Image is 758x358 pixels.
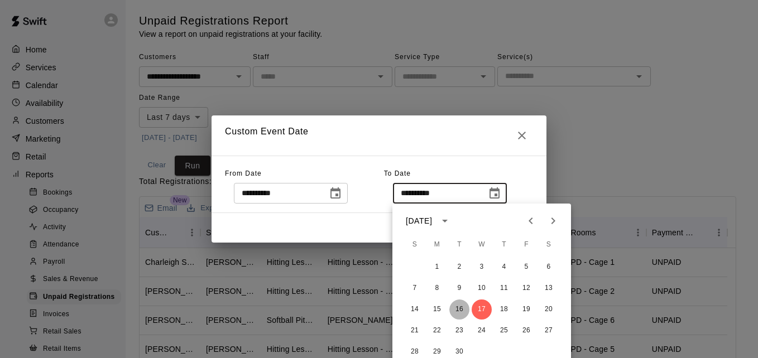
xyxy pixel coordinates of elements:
[472,257,492,277] button: 3
[483,182,506,205] button: Choose date, selected date is Sep 17, 2025
[494,257,514,277] button: 4
[539,257,559,277] button: 6
[520,210,542,232] button: Previous month
[539,234,559,256] span: Saturday
[405,299,425,320] button: 14
[427,257,447,277] button: 1
[516,299,536,320] button: 19
[516,321,536,341] button: 26
[405,321,425,341] button: 21
[324,182,347,205] button: Choose date, selected date is Jul 1, 2025
[472,299,492,320] button: 17
[472,321,492,341] button: 24
[494,234,514,256] span: Thursday
[472,278,492,298] button: 10
[449,257,469,277] button: 2
[494,299,514,320] button: 18
[539,278,559,298] button: 13
[539,321,559,341] button: 27
[427,299,447,320] button: 15
[225,170,262,177] span: From Date
[516,257,536,277] button: 5
[516,278,536,298] button: 12
[449,278,469,298] button: 9
[494,321,514,341] button: 25
[449,234,469,256] span: Tuesday
[494,278,514,298] button: 11
[384,170,411,177] span: To Date
[539,299,559,320] button: 20
[427,234,447,256] span: Monday
[405,278,425,298] button: 7
[472,234,492,256] span: Wednesday
[405,234,425,256] span: Sunday
[406,215,432,227] div: [DATE]
[427,321,447,341] button: 22
[516,234,536,256] span: Friday
[449,321,469,341] button: 23
[511,124,533,147] button: Close
[212,115,546,156] h2: Custom Event Date
[542,210,564,232] button: Next month
[435,211,454,230] button: calendar view is open, switch to year view
[449,299,469,320] button: 16
[427,278,447,298] button: 8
